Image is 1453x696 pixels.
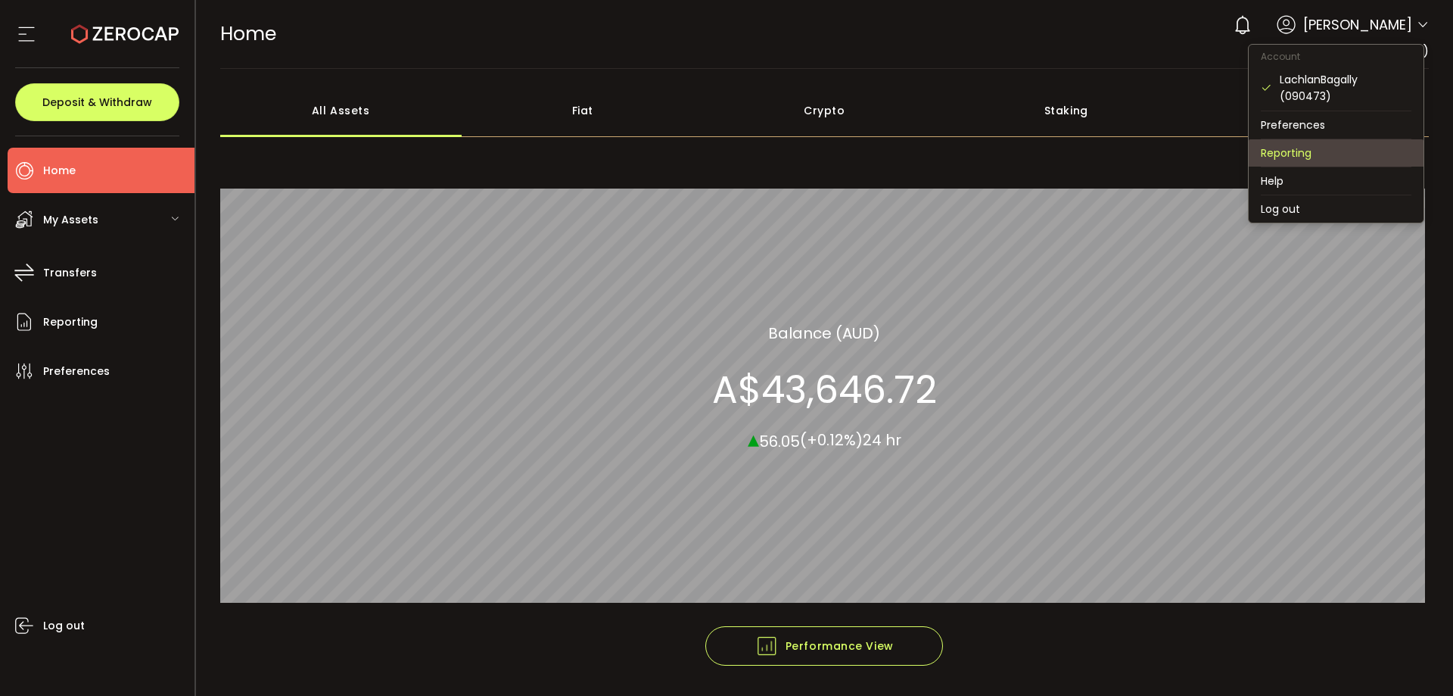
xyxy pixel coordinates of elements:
li: Reporting [1249,139,1423,167]
iframe: Chat Widget [1377,623,1453,696]
section: A$43,646.72 [712,367,937,412]
span: Reporting [43,311,98,333]
li: Preferences [1249,111,1423,139]
span: Deposit & Withdraw [42,97,152,108]
span: 24 hr [863,429,901,451]
span: ▴ [748,422,759,454]
span: LachlanBagally (090473) [1280,42,1429,60]
span: Home [43,160,76,182]
button: Performance View [705,626,943,666]
span: [PERSON_NAME] [1303,14,1412,35]
span: Transfers [43,262,97,284]
span: Log out [43,615,85,637]
div: LachlanBagally (090473) [1280,71,1411,105]
span: (+0.12%) [800,429,863,451]
div: Staking [945,84,1187,137]
span: My Assets [43,209,98,231]
span: Performance View [755,635,894,657]
section: Balance (AUD) [768,321,880,344]
span: Preferences [43,360,110,382]
div: Structured Products [1187,84,1430,137]
li: Help [1249,167,1423,195]
div: All Assets [220,84,462,137]
span: Account [1249,50,1312,63]
span: Home [220,20,276,47]
div: Crypto [704,84,946,137]
li: Log out [1249,195,1423,223]
span: 56.05 [759,430,800,451]
div: Fiat [462,84,704,137]
button: Deposit & Withdraw [15,83,179,121]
